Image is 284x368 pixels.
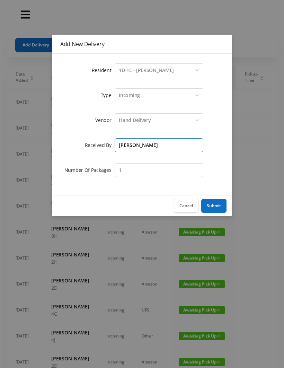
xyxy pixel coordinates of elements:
div: Hand Delivery [119,114,151,127]
i: icon: down [195,118,199,123]
label: Vendor [95,117,115,123]
form: Add New Delivery [60,62,224,178]
div: Incoming [119,89,140,102]
label: Received By [85,142,115,148]
div: 1D-1E - Emmy Jedras [119,64,174,77]
i: icon: down [195,68,199,73]
div: Add New Delivery [60,40,224,48]
button: Submit [201,199,227,213]
label: Number Of Packages [64,167,115,173]
label: Resident [92,67,115,73]
i: icon: down [195,93,199,98]
button: Cancel [174,199,198,213]
input: Enter Name [115,138,203,152]
label: Type [101,92,115,98]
